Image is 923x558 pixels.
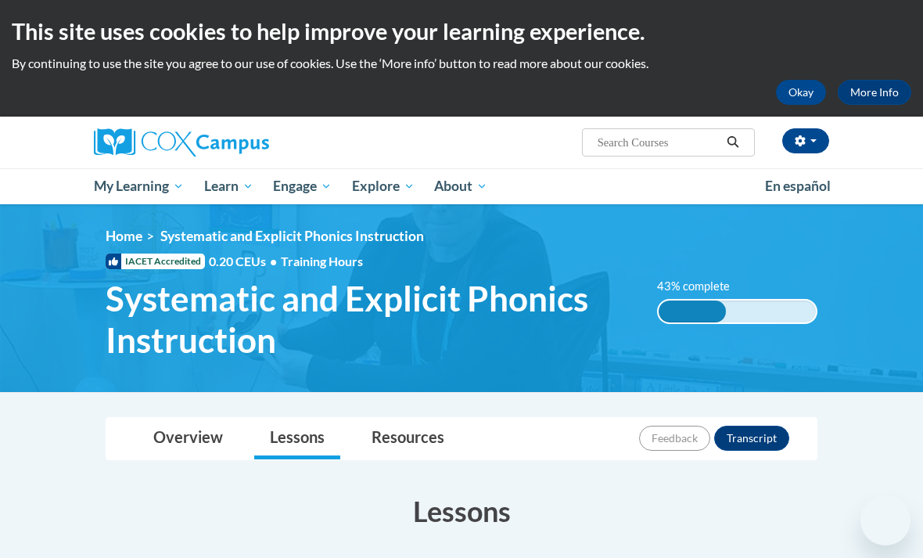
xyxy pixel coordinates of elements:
[765,178,831,194] span: En español
[434,177,487,196] span: About
[106,254,205,269] span: IACET Accredited
[273,177,332,196] span: Engage
[94,177,184,196] span: My Learning
[782,128,829,153] button: Account Settings
[263,168,342,204] a: Engage
[106,491,817,531] h3: Lessons
[12,55,911,72] p: By continuing to use the site you agree to our use of cookies. Use the ‘More info’ button to read...
[639,426,710,451] button: Feedback
[82,168,841,204] div: Main menu
[204,177,253,196] span: Learn
[776,80,826,105] button: Okay
[596,133,721,152] input: Search Courses
[425,168,498,204] a: About
[106,228,142,244] a: Home
[356,418,460,459] a: Resources
[714,426,789,451] button: Transcript
[209,253,281,270] span: 0.20 CEUs
[755,170,841,203] a: En español
[860,495,910,545] iframe: Button to launch messaging window
[659,301,726,322] div: 43% complete
[194,168,264,204] a: Learn
[270,254,277,268] span: •
[138,418,239,459] a: Overview
[160,228,424,244] span: Systematic and Explicit Phonics Instruction
[106,278,634,361] span: Systematic and Explicit Phonics Instruction
[721,133,745,152] button: Search
[84,168,194,204] a: My Learning
[94,128,323,157] a: Cox Campus
[342,168,425,204] a: Explore
[281,254,363,268] span: Training Hours
[352,177,415,196] span: Explore
[838,80,911,105] a: More Info
[12,16,911,47] h2: This site uses cookies to help improve your learning experience.
[254,418,340,459] a: Lessons
[657,278,747,295] label: 43% complete
[94,128,269,157] img: Cox Campus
